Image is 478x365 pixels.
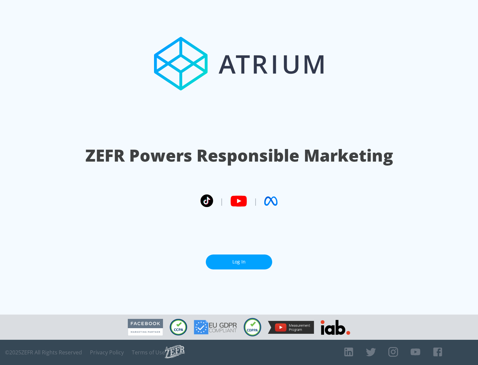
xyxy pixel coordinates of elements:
a: Privacy Policy [90,349,124,356]
span: | [254,196,258,206]
a: Terms of Use [132,349,165,356]
img: IAB [321,320,350,335]
span: © 2025 ZEFR All Rights Reserved [5,349,82,356]
h1: ZEFR Powers Responsible Marketing [85,144,393,167]
a: Log In [206,255,272,269]
img: YouTube Measurement Program [268,321,314,334]
span: | [220,196,224,206]
img: CCPA Compliant [170,319,187,335]
img: COPPA Compliant [244,318,261,336]
img: Facebook Marketing Partner [128,319,163,336]
img: GDPR Compliant [194,320,237,334]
